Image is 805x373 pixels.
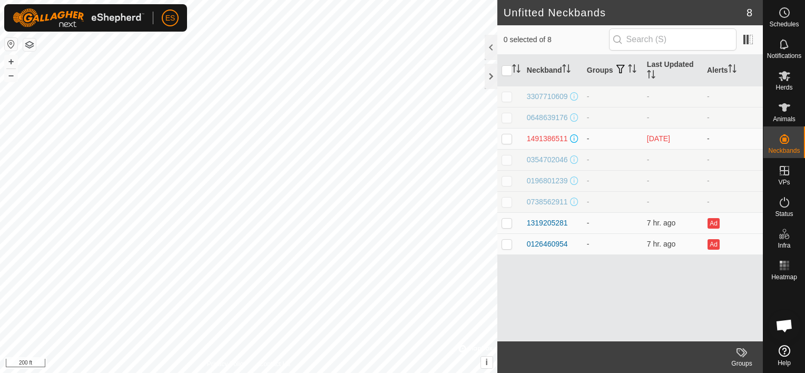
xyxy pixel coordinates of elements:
p-sorticon: Activate to sort [728,66,737,74]
td: - [703,191,763,212]
span: Aug 23, 2025, 12:21 PM [647,134,670,143]
span: - [647,113,650,122]
a: Privacy Policy [207,359,247,369]
span: - [647,92,650,101]
td: - [583,170,643,191]
th: Last Updated [643,55,703,86]
span: Aug 27, 2025, 9:37 AM [647,240,676,248]
div: 3307710609 [527,91,568,102]
td: - [703,170,763,191]
div: 1491386511 [527,133,568,144]
span: Infra [778,242,790,249]
a: Help [763,341,805,370]
button: i [481,357,493,368]
h2: Unfitted Neckbands [504,6,747,19]
td: - [583,233,643,254]
span: ES [165,13,175,24]
div: Groups [721,359,763,368]
td: - [703,149,763,170]
div: 0196801239 [527,175,568,186]
span: i [486,358,488,367]
span: VPs [778,179,790,185]
button: Map Layers [23,38,36,51]
td: - [583,107,643,128]
a: Contact Us [259,359,290,369]
td: - [703,86,763,107]
button: + [5,55,17,68]
th: Groups [583,55,643,86]
div: 0648639176 [527,112,568,123]
td: - [583,212,643,233]
div: 1319205281 [527,218,568,229]
input: Search (S) [609,28,737,51]
td: - [583,128,643,149]
th: Neckband [523,55,583,86]
span: 0 selected of 8 [504,34,609,45]
span: Heatmap [771,274,797,280]
td: - [703,107,763,128]
p-sorticon: Activate to sort [628,66,636,74]
span: Notifications [767,53,801,59]
button: Ad [708,218,719,229]
span: Status [775,211,793,217]
span: Help [778,360,791,366]
span: Neckbands [768,148,800,154]
p-sorticon: Activate to sort [647,72,655,80]
span: 8 [747,5,752,21]
span: - [647,198,650,206]
p-sorticon: Activate to sort [512,66,521,74]
div: 0354702046 [527,154,568,165]
td: - [583,191,643,212]
button: – [5,69,17,82]
button: Ad [708,239,719,250]
div: 0738562911 [527,197,568,208]
td: - [703,128,763,149]
span: Schedules [769,21,799,27]
td: - [583,86,643,107]
div: 0126460954 [527,239,568,250]
th: Alerts [703,55,763,86]
span: Animals [773,116,796,122]
a: Open chat [769,310,800,341]
span: - [647,176,650,185]
td: - [583,149,643,170]
p-sorticon: Activate to sort [562,66,571,74]
span: Aug 27, 2025, 9:37 AM [647,219,676,227]
span: - [647,155,650,164]
img: Gallagher Logo [13,8,144,27]
button: Reset Map [5,38,17,51]
span: Herds [775,84,792,91]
